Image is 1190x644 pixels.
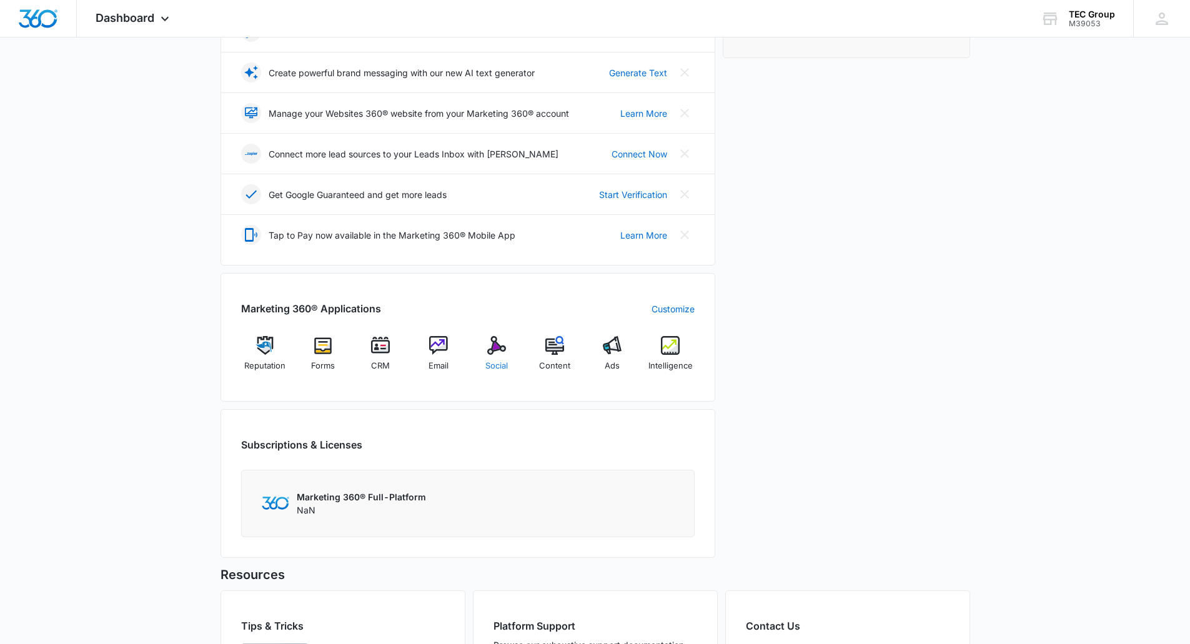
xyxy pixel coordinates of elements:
[675,225,695,245] button: Close
[1069,9,1115,19] div: account name
[269,188,447,201] p: Get Google Guaranteed and get more leads
[244,360,285,372] span: Reputation
[299,336,347,381] a: Forms
[620,229,667,242] a: Learn More
[588,336,637,381] a: Ads
[96,11,154,24] span: Dashboard
[675,62,695,82] button: Close
[675,144,695,164] button: Close
[493,618,697,633] h2: Platform Support
[530,336,578,381] a: Content
[415,336,463,381] a: Email
[241,336,289,381] a: Reputation
[599,188,667,201] a: Start Verification
[429,360,449,372] span: Email
[609,66,667,79] a: Generate Text
[473,336,521,381] a: Social
[269,107,569,120] p: Manage your Websites 360® website from your Marketing 360® account
[539,360,570,372] span: Content
[648,360,693,372] span: Intelligence
[269,66,535,79] p: Create powerful brand messaging with our new AI text generator
[241,301,381,316] h2: Marketing 360® Applications
[675,103,695,123] button: Close
[1069,19,1115,28] div: account id
[221,565,970,584] h5: Resources
[485,360,508,372] span: Social
[297,490,426,517] div: NaN
[311,360,335,372] span: Forms
[605,360,620,372] span: Ads
[675,184,695,204] button: Close
[620,107,667,120] a: Learn More
[297,490,426,503] p: Marketing 360® Full-Platform
[647,336,695,381] a: Intelligence
[371,360,390,372] span: CRM
[652,302,695,315] a: Customize
[241,437,362,452] h2: Subscriptions & Licenses
[612,147,667,161] a: Connect Now
[746,618,950,633] h2: Contact Us
[357,336,405,381] a: CRM
[241,618,445,633] h2: Tips & Tricks
[269,229,515,242] p: Tap to Pay now available in the Marketing 360® Mobile App
[262,497,289,510] img: Marketing 360 Logo
[269,147,558,161] p: Connect more lead sources to your Leads Inbox with [PERSON_NAME]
